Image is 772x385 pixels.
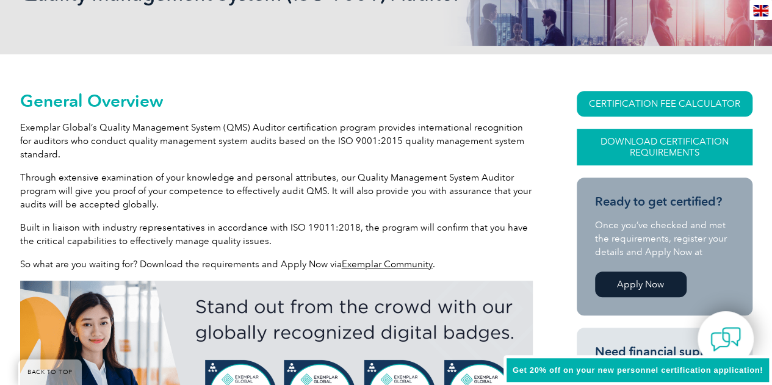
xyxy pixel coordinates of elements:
[577,91,752,117] a: CERTIFICATION FEE CALCULATOR
[20,257,533,271] p: So what are you waiting for? Download the requirements and Apply Now via .
[595,344,734,375] h3: Need financial support from your employer?
[753,5,768,16] img: en
[513,365,763,375] span: Get 20% off on your new personnel certification application!
[20,91,533,110] h2: General Overview
[18,359,82,385] a: BACK TO TOP
[20,171,533,211] p: Through extensive examination of your knowledge and personal attributes, our Quality Management S...
[342,259,433,270] a: Exemplar Community
[595,218,734,259] p: Once you’ve checked and met the requirements, register your details and Apply Now at
[20,221,533,248] p: Built in liaison with industry representatives in accordance with ISO 19011:2018, the program wil...
[595,272,687,297] a: Apply Now
[577,129,752,165] a: Download Certification Requirements
[20,121,533,161] p: Exemplar Global’s Quality Management System (QMS) Auditor certification program provides internat...
[595,194,734,209] h3: Ready to get certified?
[710,324,741,354] img: contact-chat.png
